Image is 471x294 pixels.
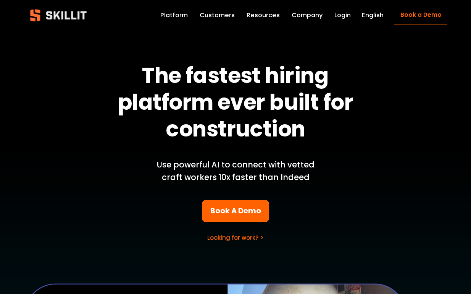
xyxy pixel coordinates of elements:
a: Looking for work? > [207,234,264,242]
a: Book A Demo [202,200,269,223]
a: Customers [200,10,235,21]
p: Use powerful AI to connect with vetted craft workers 10x faster than Indeed [148,158,323,184]
a: Platform [160,10,188,21]
a: Company [292,10,323,21]
span: English [362,11,384,20]
strong: The fastest hiring platform ever built for construction [118,60,357,144]
span: Resources [247,11,280,20]
a: Login [334,10,351,21]
img: Skillit [24,4,93,27]
div: language picker [362,10,384,21]
a: Book a Demo [394,6,447,24]
a: folder dropdown [247,10,280,21]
